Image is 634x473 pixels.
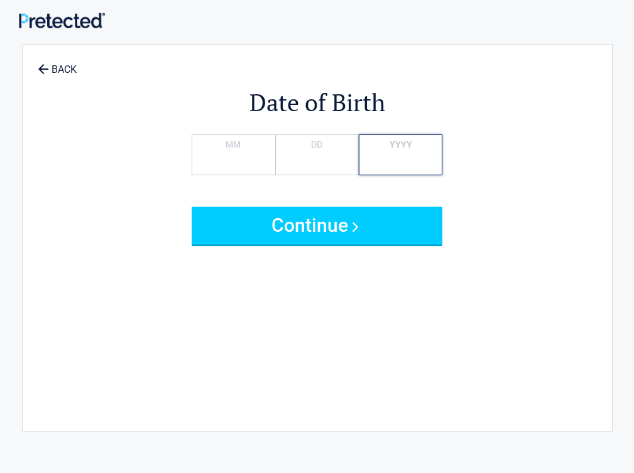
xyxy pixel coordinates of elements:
[35,53,79,75] a: BACK
[226,138,241,151] label: MM
[192,207,443,244] button: Continue
[19,13,105,28] img: Main Logo
[311,138,322,151] label: DD
[390,138,412,151] label: YYYY
[92,87,543,119] h2: Date of Birth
